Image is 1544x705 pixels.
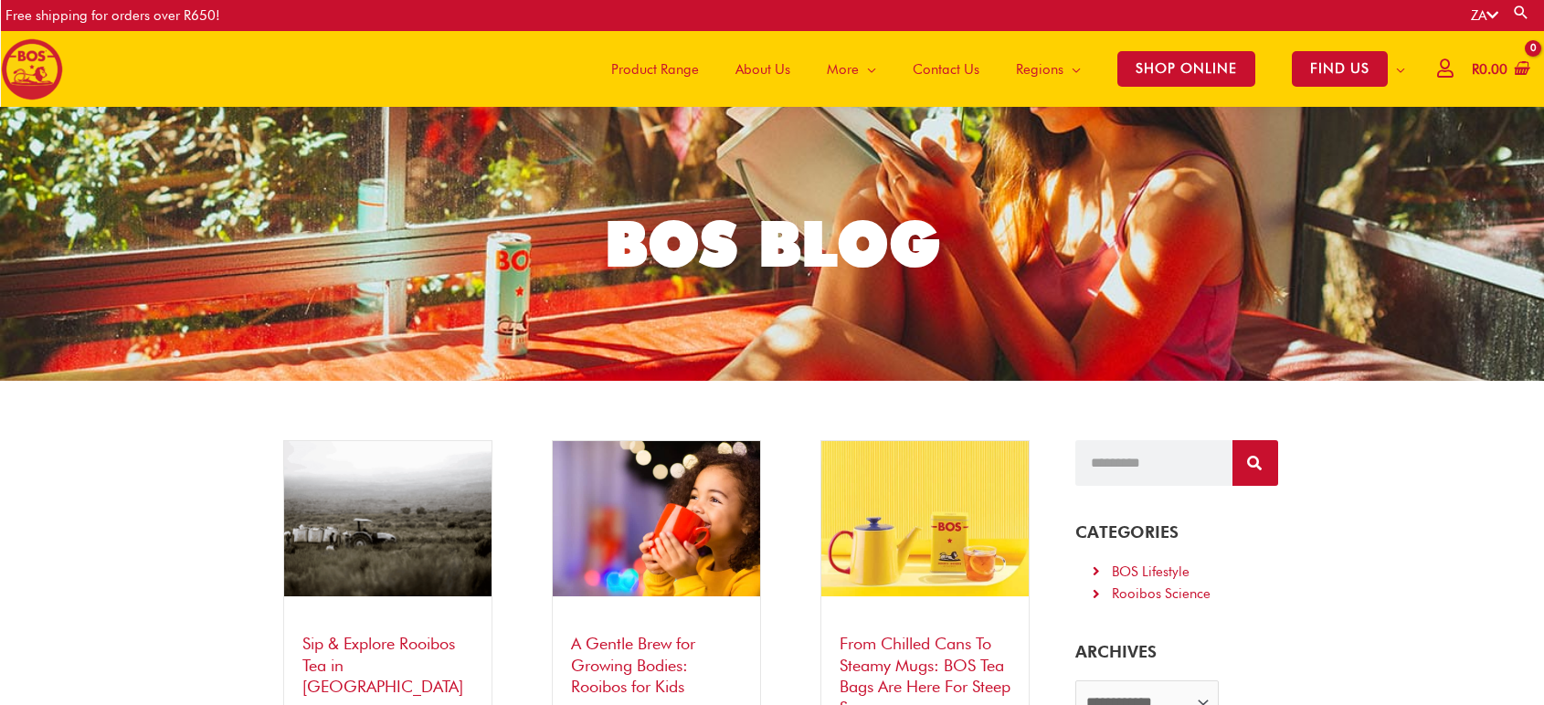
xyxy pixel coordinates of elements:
span: Contact Us [913,42,979,97]
h4: CATEGORIES [1075,522,1277,542]
a: BOS Lifestyle [1089,561,1264,584]
h5: ARCHIVES [1075,642,1277,662]
a: View Shopping Cart, empty [1468,49,1530,90]
a: Sip & Explore Rooibos Tea in [GEOGRAPHIC_DATA] [302,634,463,696]
a: More [809,31,894,107]
a: SHOP ONLINE [1099,31,1274,107]
button: Search [1232,440,1278,486]
img: bos tea variety pack – the perfect rooibos gift [821,441,1029,596]
span: More [827,42,859,97]
span: About Us [735,42,790,97]
a: About Us [717,31,809,107]
img: cute little girl with cup of rooibos [553,441,760,596]
span: SHOP ONLINE [1117,51,1255,87]
div: Rooibos Science [1112,583,1211,605]
span: Regions [1016,42,1063,97]
a: Rooibos Science [1089,583,1264,605]
h1: BOS BLOG [271,201,1274,287]
a: Contact Us [894,31,998,107]
bdi: 0.00 [1472,61,1507,78]
a: Product Range [593,31,717,107]
span: FIND US [1292,51,1388,87]
img: BOS logo finals-200px [1,38,63,100]
nav: Site Navigation [579,31,1423,107]
img: rooibos tea [284,441,492,596]
span: R [1472,61,1479,78]
a: A Gentle Brew for Growing Bodies: Rooibos for Kids [571,634,695,696]
a: Regions [998,31,1099,107]
a: ZA [1471,7,1498,24]
span: Product Range [611,42,699,97]
a: Search button [1512,4,1530,21]
div: BOS Lifestyle [1112,561,1190,584]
